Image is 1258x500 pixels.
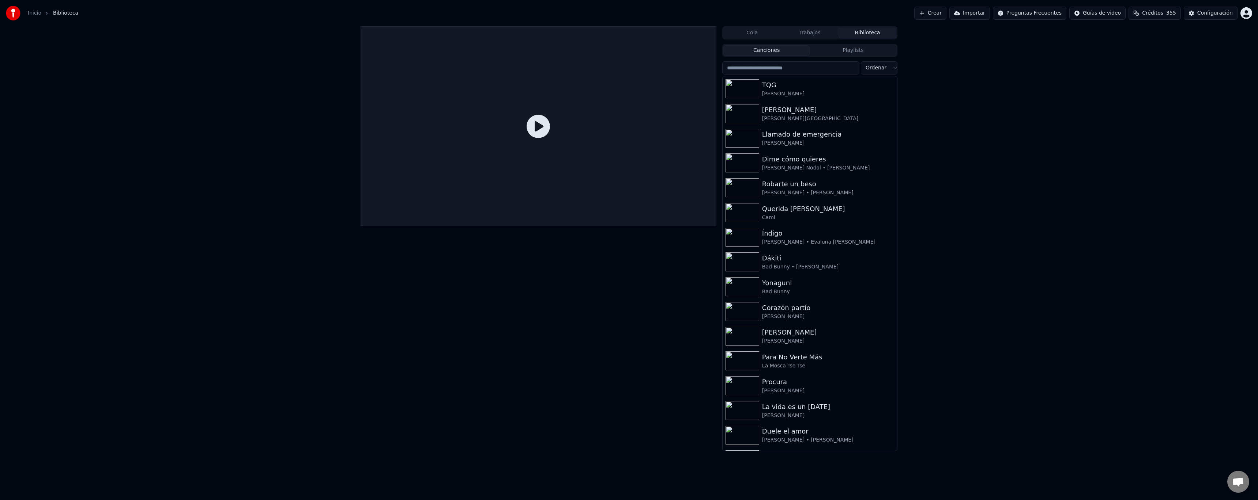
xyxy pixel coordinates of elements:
div: [PERSON_NAME] [762,313,894,320]
button: Configuración [1184,7,1238,20]
button: Trabajos [781,28,839,38]
button: Biblioteca [839,28,896,38]
div: [PERSON_NAME] [762,327,894,337]
div: La vida es un [DATE] [762,402,894,412]
div: [PERSON_NAME] [762,337,894,345]
button: Playlists [810,45,896,56]
button: Cola [723,28,781,38]
div: Robarte un beso [762,179,894,189]
div: [PERSON_NAME] • Evaluna [PERSON_NAME] [762,238,894,246]
div: [PERSON_NAME][GEOGRAPHIC_DATA] [762,115,894,122]
div: Dákiti [762,253,894,263]
button: Créditos355 [1129,7,1181,20]
div: [PERSON_NAME] [762,90,894,98]
div: Índigo [762,228,894,238]
button: Crear [914,7,946,20]
div: [PERSON_NAME] • [PERSON_NAME] [762,436,894,444]
nav: breadcrumb [28,9,78,17]
div: Querida [PERSON_NAME] [762,204,894,214]
div: La Mosca Tse Tse [762,362,894,370]
div: Dime cómo quieres [762,154,894,164]
div: Duele el amor [762,426,894,436]
button: Preguntas Frecuentes [993,7,1066,20]
a: Chat abierto [1227,471,1249,493]
span: 355 [1166,9,1176,17]
div: Cami [762,214,894,221]
button: Canciones [723,45,810,56]
div: TQG [762,80,894,90]
div: Bad Bunny [762,288,894,295]
span: Créditos [1142,9,1163,17]
div: [PERSON_NAME] [762,140,894,147]
span: Biblioteca [53,9,78,17]
div: [PERSON_NAME] [762,412,894,419]
a: Inicio [28,9,41,17]
span: Ordenar [866,64,886,72]
div: [PERSON_NAME] Nodal • [PERSON_NAME] [762,164,894,172]
div: [PERSON_NAME] [762,387,894,394]
div: Configuración [1197,9,1233,17]
div: Procura [762,377,894,387]
div: Llamado de emergencia [762,129,894,140]
div: [PERSON_NAME] [762,105,894,115]
img: youka [6,6,20,20]
button: Importar [949,7,990,20]
button: Guías de video [1069,7,1126,20]
div: Bad Bunny • [PERSON_NAME] [762,263,894,271]
div: Yonaguni [762,278,894,288]
div: Para No Verte Más [762,352,894,362]
div: [PERSON_NAME] • [PERSON_NAME] [762,189,894,196]
div: Corazón partío [762,303,894,313]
